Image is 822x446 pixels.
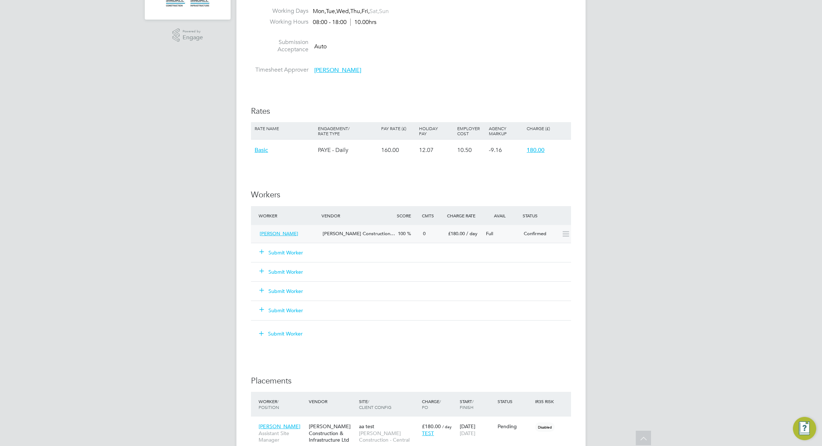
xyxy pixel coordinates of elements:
[483,209,521,222] div: Avail
[498,423,532,430] div: Pending
[422,398,441,410] span: / PO
[420,395,458,414] div: Charge
[259,430,305,443] span: Assistant Site Manager
[336,8,350,15] span: Wed,
[419,146,434,154] span: 12.07
[320,209,395,222] div: Vendor
[251,18,308,26] label: Working Hours
[457,146,472,154] span: 10.50
[445,209,483,222] div: Charge Rate
[395,209,420,222] div: Score
[521,228,559,240] div: Confirmed
[398,230,406,237] span: 100
[260,230,298,237] span: [PERSON_NAME]
[448,230,465,237] span: £180.00
[323,230,395,237] span: [PERSON_NAME] Construction…
[260,249,303,256] button: Submit Worker
[183,28,203,35] span: Powered by
[359,398,391,410] span: / Client Config
[535,422,555,432] span: Disabled
[455,122,487,140] div: Employer Cost
[313,19,376,26] div: 08:00 - 18:00
[423,230,426,237] span: 0
[466,230,478,237] span: / day
[251,39,308,54] label: Submission Acceptance
[489,146,502,154] span: -9.16
[259,398,279,410] span: / Position
[172,28,203,42] a: Powered byEngage
[422,423,441,430] span: £180.00
[350,19,376,26] span: 10.00hrs
[350,8,362,15] span: Thu,
[521,209,571,222] div: Status
[307,395,357,408] div: Vendor
[527,146,544,154] span: 180.00
[316,122,379,140] div: Engagement/ Rate Type
[254,328,308,339] button: Submit Worker
[458,419,496,440] div: [DATE]
[326,8,336,15] span: Tue,
[255,146,268,154] span: Basic
[370,8,379,15] span: Sat,
[260,268,303,276] button: Submit Worker
[314,67,361,74] span: [PERSON_NAME]
[362,8,370,15] span: Fri,
[359,423,374,430] span: aa test
[183,35,203,41] span: Engage
[260,307,303,314] button: Submit Worker
[314,43,327,50] span: Auto
[251,7,308,15] label: Working Days
[257,419,571,425] a: [PERSON_NAME]Assistant Site Manager[PERSON_NAME] Construction & Infrastructure Ltdaa test[PERSON_...
[525,122,569,134] div: Charge (£)
[442,424,452,429] span: / day
[251,190,571,200] h3: Workers
[420,209,445,222] div: Cmts
[251,376,571,386] h3: Placements
[379,122,417,134] div: Pay Rate (£)
[313,8,326,15] span: Mon,
[257,209,320,222] div: Worker
[257,395,307,414] div: Worker
[253,122,316,134] div: Rate Name
[460,430,475,437] span: [DATE]
[487,122,525,140] div: Agency Markup
[486,230,493,237] span: Full
[259,423,300,430] span: [PERSON_NAME]
[260,288,303,295] button: Submit Worker
[359,430,418,443] span: [PERSON_NAME] Construction - Central
[379,140,417,161] div: 160.00
[357,395,420,414] div: Site
[496,395,534,408] div: Status
[417,122,455,140] div: Holiday Pay
[379,8,389,15] span: Sun
[422,430,434,437] span: TEST
[793,417,816,440] button: Engage Resource Center
[460,398,474,410] span: / Finish
[316,140,379,161] div: PAYE - Daily
[251,106,571,117] h3: Rates
[533,395,558,408] div: IR35 Risk
[458,395,496,414] div: Start
[251,66,308,74] label: Timesheet Approver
